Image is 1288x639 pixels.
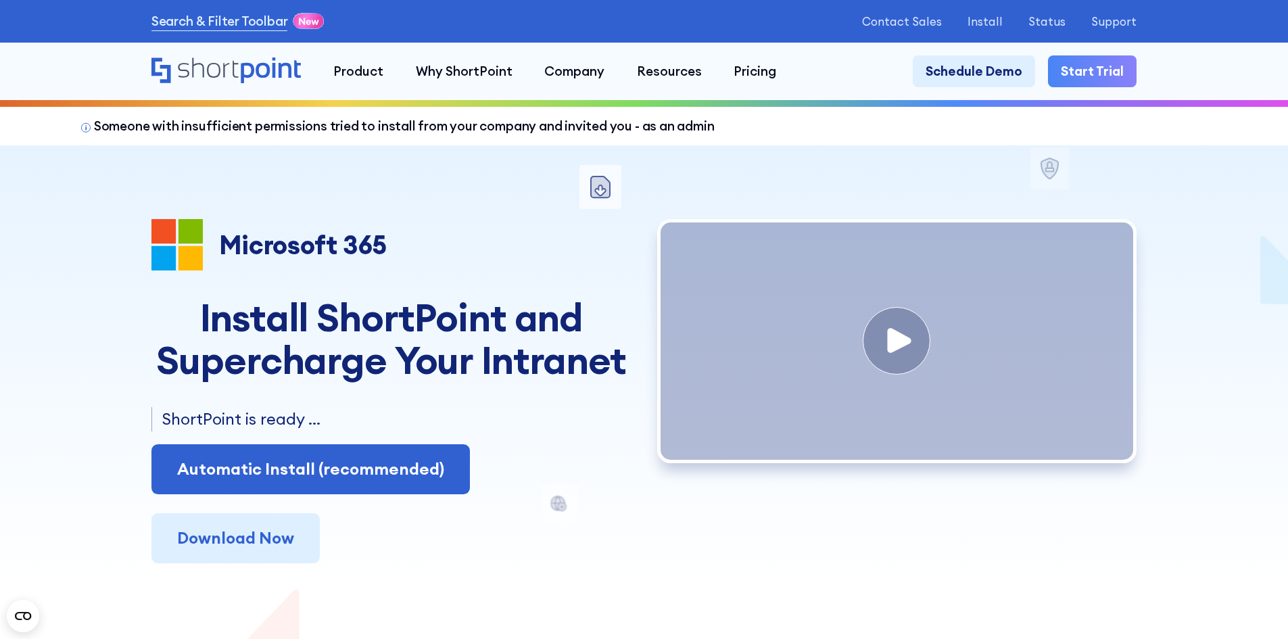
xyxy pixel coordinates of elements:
[151,11,288,31] a: Search & Filter Toolbar
[718,55,793,88] a: Pricing
[637,62,702,81] div: Resources
[151,57,301,85] a: Home
[862,15,942,28] a: Contact Sales
[151,513,320,563] a: Download Now
[219,230,387,260] p: Microsoft 365
[151,444,470,494] a: Automatic Install (recommended)
[151,296,631,381] h2: Install ShortPoint and Supercharge Your Intranet
[317,55,400,88] a: Product
[528,55,621,88] a: Company
[1091,15,1137,28] a: Support
[621,55,718,88] a: Resources
[333,62,383,81] div: Product
[94,118,715,134] a: Someone with insufficient permissions tried to install from your company and invited you - as an ...
[151,219,203,270] img: Microsoft 365 logo
[1028,15,1066,28] a: Status
[544,62,604,81] div: Company
[1045,482,1288,639] iframe: Chat Widget
[913,55,1035,88] a: Schedule Demo
[400,55,529,88] a: Why ShortPoint
[734,62,776,81] div: Pricing
[1048,55,1137,88] a: Start Trial
[162,407,631,431] p: ShortPoint is ready ...
[416,62,512,81] div: Why ShortPoint
[968,15,1003,28] a: Install
[7,600,39,632] button: Open CMP widget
